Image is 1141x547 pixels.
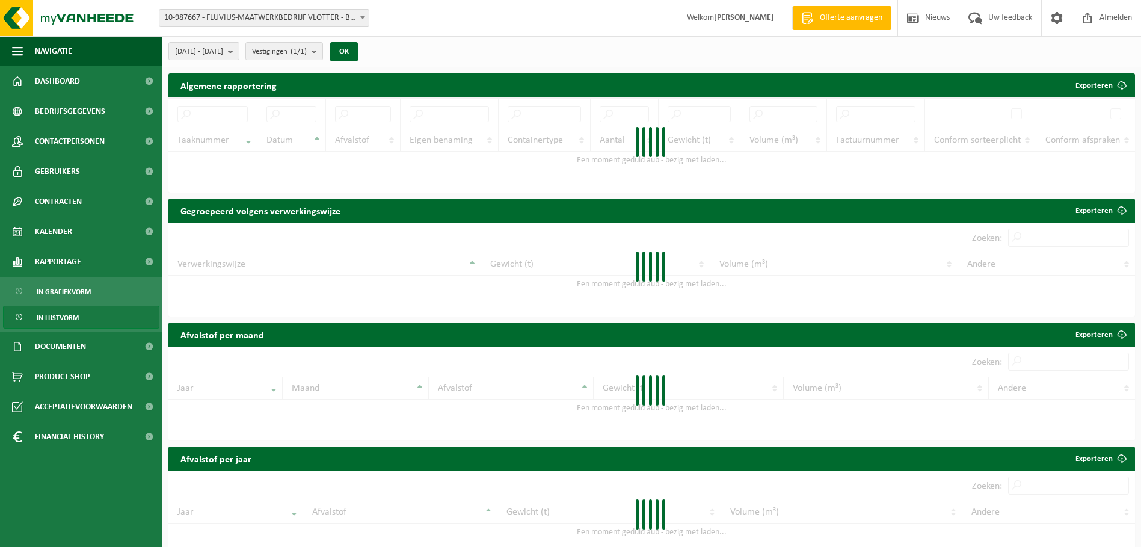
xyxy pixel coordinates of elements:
[792,6,891,30] a: Offerte aanvragen
[35,126,105,156] span: Contactpersonen
[168,42,239,60] button: [DATE] - [DATE]
[35,422,104,452] span: Financial History
[35,217,72,247] span: Kalender
[37,306,79,329] span: In lijstvorm
[35,66,80,96] span: Dashboard
[37,280,91,303] span: In grafiekvorm
[817,12,885,24] span: Offerte aanvragen
[168,199,352,222] h2: Gegroepeerd volgens verwerkingswijze
[168,73,289,97] h2: Algemene rapportering
[245,42,323,60] button: Vestigingen(1/1)
[35,96,105,126] span: Bedrijfsgegevens
[168,323,276,346] h2: Afvalstof per maand
[35,392,132,422] span: Acceptatievoorwaarden
[1066,199,1134,223] a: Exporteren
[35,187,82,217] span: Contracten
[3,280,159,303] a: In grafiekvorm
[3,306,159,329] a: In lijstvorm
[330,42,358,61] button: OK
[35,156,80,187] span: Gebruikers
[159,9,369,27] span: 10-987667 - FLUVIUS-MAATWERKBEDRIJF VLOTTER - BOOM
[1066,73,1134,97] button: Exporteren
[168,447,263,470] h2: Afvalstof per jaar
[35,332,86,362] span: Documenten
[35,247,81,277] span: Rapportage
[1066,323,1134,347] a: Exporteren
[291,48,307,55] count: (1/1)
[1066,447,1134,471] a: Exporteren
[252,43,307,61] span: Vestigingen
[35,362,90,392] span: Product Shop
[175,43,223,61] span: [DATE] - [DATE]
[159,10,369,26] span: 10-987667 - FLUVIUS-MAATWERKBEDRIJF VLOTTER - BOOM
[714,13,774,22] strong: [PERSON_NAME]
[35,36,72,66] span: Navigatie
